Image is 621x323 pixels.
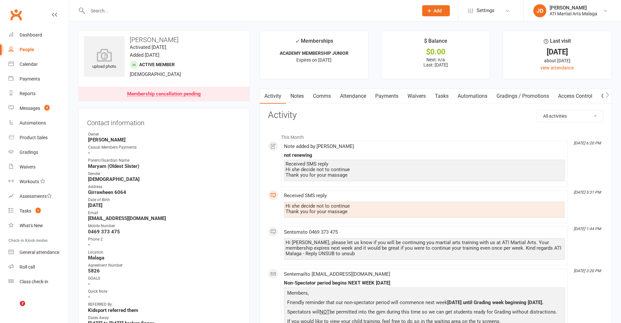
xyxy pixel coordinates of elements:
[20,120,46,125] div: Automations
[88,268,241,274] strong: 5826
[296,57,332,63] span: Expires on [DATE]
[320,309,330,315] span: NOT
[8,28,69,42] a: Dashboard
[20,62,38,67] div: Calendar
[8,116,69,130] a: Automations
[308,89,335,104] a: Comms
[20,76,40,81] div: Payments
[8,174,69,189] a: Workouts
[88,189,241,195] strong: Girrawheen 6064
[284,193,565,198] div: Received SMS reply
[88,163,241,169] strong: Maryam (Oldest SIster)
[88,197,241,203] div: Date of Birth
[88,288,241,295] div: Quick Note
[88,229,241,235] strong: 0469 373 475
[88,275,241,282] div: GOALS
[540,65,574,70] a: view attendance
[550,5,597,11] div: [PERSON_NAME]
[20,106,40,111] div: Messages
[8,260,69,274] a: Roll call
[403,89,430,104] a: Waivers
[453,89,492,104] a: Automations
[574,227,601,231] i: [DATE] 1:44 PM
[8,160,69,174] a: Waivers
[533,4,546,17] div: JD
[20,47,34,52] div: People
[130,44,166,50] time: Activated [DATE]
[286,89,308,104] a: Notes
[335,89,371,104] a: Attendance
[424,37,447,49] div: $ Balance
[44,105,50,110] span: 4
[284,229,338,235] span: Sent sms to 0469 373 475
[88,157,241,164] div: Parent/Guardian Name
[7,301,22,316] iframe: Intercom live chat
[127,92,201,97] div: Membership cancellation pending
[88,184,241,190] div: Address
[286,161,563,178] div: Received SMS reply Hi she decide not to continue Thank you for your massage
[286,299,563,308] p: Friendly reminder that our non-spectator period will commence next week
[84,49,125,70] div: upload photo
[284,144,565,149] div: Note added by [PERSON_NAME]
[87,117,241,126] h3: Contact information
[574,269,601,273] i: [DATE] 3:20 PM
[88,150,241,156] strong: -
[139,62,175,67] span: Active member
[88,249,241,256] div: Location
[574,190,601,195] i: [DATE] 5:31 PM
[550,11,597,17] div: ATI Martial Arts Malaga
[8,42,69,57] a: People
[88,215,241,221] strong: [EMAIL_ADDRESS][DOMAIN_NAME]
[8,130,69,145] a: Product Sales
[88,210,241,216] div: Email
[371,89,403,104] a: Payments
[88,307,241,313] strong: Kidsport referred them
[422,5,450,16] button: Add
[554,89,597,104] a: Access Control
[8,274,69,289] a: Class kiosk mode
[268,130,603,141] li: This Month
[84,36,244,43] h3: [PERSON_NAME]
[88,236,241,242] div: Phone 2
[88,294,241,300] strong: -
[88,242,241,248] strong: -
[88,301,241,308] div: REFERRED By:
[8,145,69,160] a: Gradings
[8,218,69,233] a: What's New
[544,37,571,49] div: Last visit
[434,8,442,13] span: Add
[88,223,241,229] div: Mobile Number
[268,110,603,120] h3: Activity
[284,280,565,286] div: Non-Spectator period begins NEXT WEEK [DATE]
[295,37,333,49] div: Memberships
[477,3,495,18] span: Settings
[574,141,601,145] i: [DATE] 6:20 PM
[8,204,69,218] a: Tasks 1
[286,289,563,299] p: Members,
[88,171,241,177] div: Gender
[8,101,69,116] a: Messages 4
[36,208,41,213] span: 1
[387,49,484,55] div: $0.00
[286,240,563,257] div: Hi [PERSON_NAME], please let us know if you will be continuing you martial arts training with us ...
[130,71,181,77] span: [DEMOGRAPHIC_DATA]
[88,281,241,287] strong: -
[8,245,69,260] a: General attendance kiosk mode
[20,135,48,140] div: Product Sales
[8,189,69,204] a: Assessments
[20,279,48,284] div: Class check-in
[387,57,484,67] p: Next: n/a Last: [DATE]
[8,7,24,23] a: Clubworx
[20,194,52,199] div: Assessments
[280,51,348,56] strong: ACADEMY MEMBERSHIP JUNIOR
[20,150,38,155] div: Gradings
[492,89,554,104] a: Gradings / Promotions
[8,86,69,101] a: Reports
[20,223,43,228] div: What's New
[88,131,241,138] div: Owner
[88,315,241,321] div: Dates Away
[260,89,286,104] a: Activity
[295,38,299,44] i: ✓
[86,6,414,15] input: Search...
[130,52,159,58] time: Added [DATE]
